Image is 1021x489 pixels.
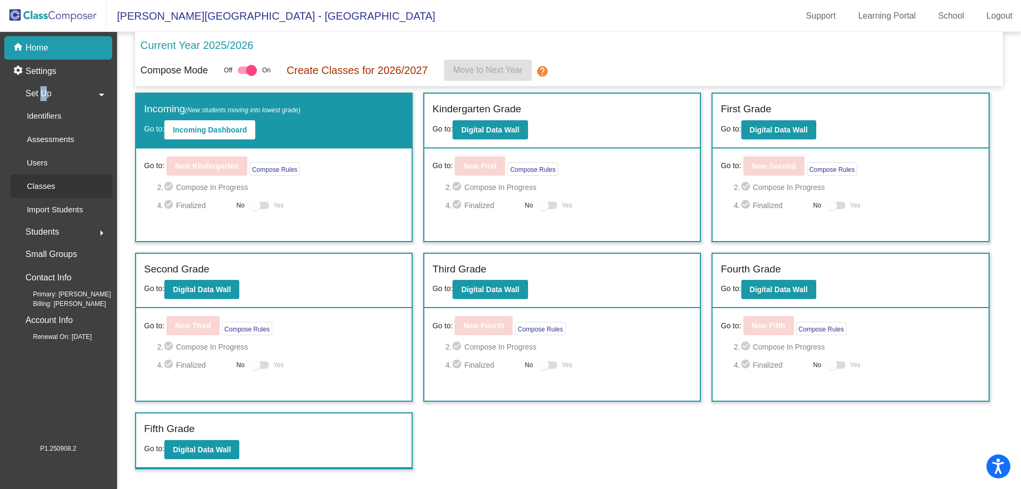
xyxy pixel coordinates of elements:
[446,341,692,353] span: 2. Compose In Progress
[27,133,74,146] p: Assessments
[721,125,741,133] span: Go to:
[453,65,523,74] span: Move to Next Year
[734,199,808,212] span: 4. Finalized
[446,181,692,194] span: 2. Compose In Progress
[741,280,816,299] button: Digital Data Wall
[27,203,83,216] p: Import Students
[163,199,176,212] mat-icon: check_circle
[432,284,453,293] span: Go to:
[432,262,486,277] label: Third Grade
[144,421,195,437] label: Fifth Grade
[850,359,860,371] span: Yes
[144,444,164,453] span: Go to:
[721,262,781,277] label: Fourth Grade
[432,125,453,133] span: Go to:
[813,360,821,370] span: No
[752,321,785,330] b: New Fifth
[164,440,239,459] button: Digital Data Wall
[164,280,239,299] button: Digital Data Wall
[173,126,247,134] b: Incoming Dashboard
[930,7,973,24] a: School
[461,285,519,294] b: Digital Data Wall
[750,126,808,134] b: Digital Data Wall
[144,284,164,293] span: Go to:
[273,359,284,371] span: Yes
[140,63,208,78] p: Compose Mode
[740,181,753,194] mat-icon: check_circle
[157,341,404,353] span: 2. Compose In Progress
[144,125,164,133] span: Go to:
[95,88,108,101] mat-icon: arrow_drop_down
[27,110,61,122] p: Identifiers
[106,7,436,24] span: [PERSON_NAME][GEOGRAPHIC_DATA] - [GEOGRAPHIC_DATA]
[743,316,794,335] button: New Fifth
[144,320,164,331] span: Go to:
[525,360,533,370] span: No
[166,316,220,335] button: New Third
[16,332,91,342] span: Renewal On: [DATE]
[432,102,521,117] label: Kindergarten Grade
[740,341,753,353] mat-icon: check_circle
[750,285,808,294] b: Digital Data Wall
[185,106,300,114] span: (New students moving into lowest grade)
[157,181,404,194] span: 2. Compose In Progress
[455,156,505,176] button: New First
[734,341,981,353] span: 2. Compose In Progress
[741,120,816,139] button: Digital Data Wall
[562,359,572,371] span: Yes
[721,160,741,171] span: Go to:
[463,162,497,170] b: New First
[451,181,464,194] mat-icon: check_circle
[249,162,300,176] button: Compose Rules
[273,199,284,212] span: Yes
[432,160,453,171] span: Go to:
[752,162,796,170] b: New Second
[95,227,108,239] mat-icon: arrow_right
[515,322,565,335] button: Compose Rules
[721,320,741,331] span: Go to:
[451,199,464,212] mat-icon: check_circle
[224,65,232,75] span: Off
[166,156,247,176] button: New Kindergarten
[446,199,520,212] span: 4. Finalized
[444,60,532,81] button: Move to Next Year
[287,62,428,78] p: Create Classes for 2026/2027
[26,270,71,285] p: Contact Info
[978,7,1021,24] a: Logout
[721,102,771,117] label: First Grade
[163,341,176,353] mat-icon: check_circle
[453,280,528,299] button: Digital Data Wall
[536,65,549,78] mat-icon: help
[157,359,231,371] span: 4. Finalized
[13,42,26,54] mat-icon: home
[455,316,513,335] button: New Fourth
[807,162,857,176] button: Compose Rules
[432,320,453,331] span: Go to:
[26,247,77,262] p: Small Groups
[173,445,231,454] b: Digital Data Wall
[175,162,239,170] b: New Kindergarten
[463,321,504,330] b: New Fourth
[26,313,73,328] p: Account Info
[850,199,860,212] span: Yes
[850,7,925,24] a: Learning Portal
[798,7,844,24] a: Support
[26,225,59,239] span: Students
[796,322,847,335] button: Compose Rules
[740,359,753,371] mat-icon: check_circle
[262,65,271,75] span: On
[222,322,272,335] button: Compose Rules
[157,199,231,212] span: 4. Finalized
[507,162,558,176] button: Compose Rules
[26,65,56,78] p: Settings
[740,199,753,212] mat-icon: check_circle
[237,201,245,210] span: No
[525,201,533,210] span: No
[13,65,26,78] mat-icon: settings
[453,120,528,139] button: Digital Data Wall
[734,181,981,194] span: 2. Compose In Progress
[461,126,519,134] b: Digital Data Wall
[27,180,55,193] p: Classes
[237,360,245,370] span: No
[16,289,111,299] span: Primary: [PERSON_NAME]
